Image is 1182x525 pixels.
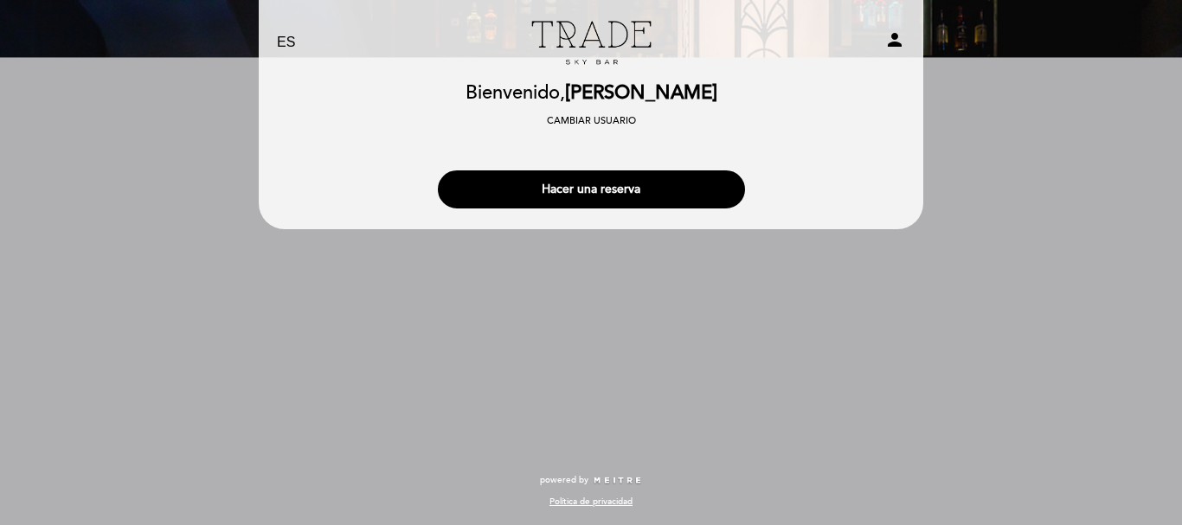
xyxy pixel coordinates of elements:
img: MEITRE [593,477,642,485]
a: Política de privacidad [549,496,633,508]
a: Trade Sky Bar [483,19,699,67]
button: person [884,29,905,56]
button: Hacer una reserva [438,170,745,208]
a: powered by [540,474,642,486]
span: [PERSON_NAME] [565,81,717,105]
span: powered by [540,474,588,486]
button: Cambiar usuario [542,113,641,129]
h2: Bienvenido, [466,83,717,104]
i: person [884,29,905,50]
